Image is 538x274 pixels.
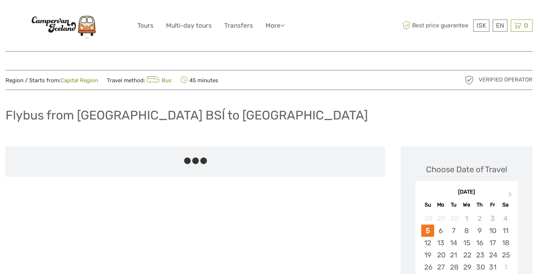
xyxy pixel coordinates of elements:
[473,200,486,210] div: Th
[421,200,434,210] div: Su
[180,75,218,85] span: 45 minutes
[421,249,434,261] div: Choose Sunday, October 19th, 2025
[486,225,499,237] div: Choose Friday, October 10th, 2025
[460,225,473,237] div: Choose Wednesday, October 8th, 2025
[473,261,486,273] div: Choose Thursday, October 30th, 2025
[447,200,460,210] div: Tu
[499,261,512,273] div: Choose Saturday, November 1st, 2025
[505,190,517,202] button: Next Month
[479,76,532,84] span: Verified Operator
[523,22,529,29] span: 0
[421,237,434,249] div: Choose Sunday, October 12th, 2025
[447,249,460,261] div: Choose Tuesday, October 21st, 2025
[463,74,475,86] img: verified_operator_grey_128.png
[434,237,447,249] div: Choose Monday, October 13th, 2025
[434,212,447,225] div: Not available Monday, September 29th, 2025
[486,249,499,261] div: Choose Friday, October 24th, 2025
[266,20,285,31] a: More
[434,261,447,273] div: Choose Monday, October 27th, 2025
[60,77,98,84] a: Capital Region
[460,212,473,225] div: Not available Wednesday, October 1st, 2025
[447,225,460,237] div: Choose Tuesday, October 7th, 2025
[473,237,486,249] div: Choose Thursday, October 16th, 2025
[499,225,512,237] div: Choose Saturday, October 11th, 2025
[434,200,447,210] div: Mo
[486,200,499,210] div: Fr
[145,77,172,84] a: Bus
[224,20,253,31] a: Transfers
[460,249,473,261] div: Choose Wednesday, October 22nd, 2025
[415,188,518,196] div: [DATE]
[473,225,486,237] div: Choose Thursday, October 9th, 2025
[460,200,473,210] div: We
[421,212,434,225] div: Not available Sunday, September 28th, 2025
[473,212,486,225] div: Not available Thursday, October 2nd, 2025
[499,212,512,225] div: Not available Saturday, October 4th, 2025
[486,212,499,225] div: Not available Friday, October 3rd, 2025
[421,261,434,273] div: Choose Sunday, October 26th, 2025
[477,22,486,29] span: ISK
[426,164,507,175] div: Choose Date of Travel
[499,249,512,261] div: Choose Saturday, October 25th, 2025
[107,75,172,85] span: Travel method:
[486,261,499,273] div: Choose Friday, October 31st, 2025
[447,261,460,273] div: Choose Tuesday, October 28th, 2025
[434,249,447,261] div: Choose Monday, October 20th, 2025
[23,10,104,41] img: Scandinavian Travel
[460,237,473,249] div: Choose Wednesday, October 15th, 2025
[486,237,499,249] div: Choose Friday, October 17th, 2025
[499,200,512,210] div: Sa
[447,237,460,249] div: Choose Tuesday, October 14th, 2025
[473,249,486,261] div: Choose Thursday, October 23rd, 2025
[166,20,212,31] a: Multi-day tours
[434,225,447,237] div: Choose Monday, October 6th, 2025
[137,20,154,31] a: Tours
[401,20,471,32] span: Best price guarantee
[447,212,460,225] div: Not available Tuesday, September 30th, 2025
[460,261,473,273] div: Choose Wednesday, October 29th, 2025
[499,237,512,249] div: Choose Saturday, October 18th, 2025
[6,77,98,84] span: Region / Starts from:
[6,108,368,123] h1: Flybus from [GEOGRAPHIC_DATA] BSÍ to [GEOGRAPHIC_DATA]
[421,225,434,237] div: Choose Sunday, October 5th, 2025
[493,20,507,32] div: EN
